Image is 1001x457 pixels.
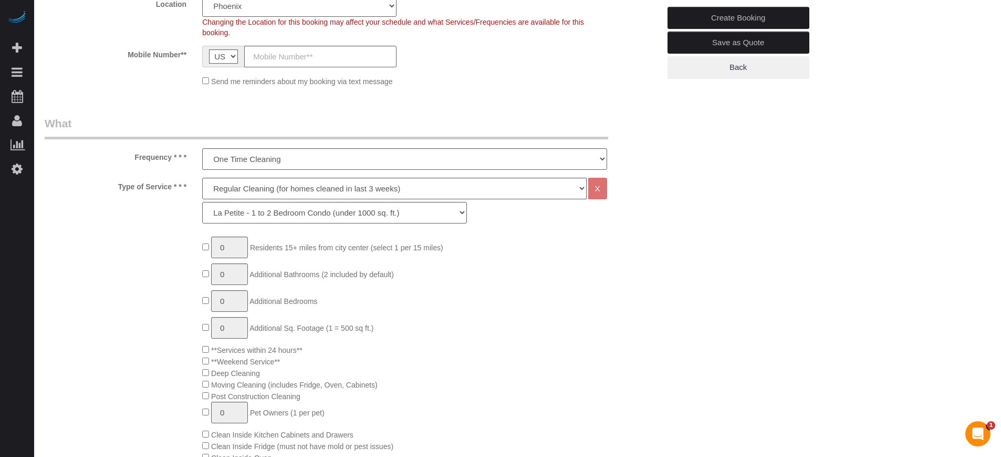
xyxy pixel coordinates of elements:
label: Frequency * * * [37,148,194,163]
label: Type of Service * * * [37,178,194,192]
span: Pet Owners (1 per pet) [250,409,325,417]
span: Clean Inside Kitchen Cabinets and Drawers [211,431,353,439]
iframe: Intercom live chat [965,421,990,446]
a: Create Booking [668,7,809,29]
span: Additional Sq. Footage (1 = 500 sq ft.) [249,324,373,332]
span: Additional Bedrooms [249,297,317,306]
span: **Services within 24 hours** [211,346,303,354]
a: Back [668,56,809,78]
span: Changing the Location for this booking may affect your schedule and what Services/Frequencies are... [202,18,584,37]
span: Clean Inside Fridge (must not have mold or pest issues) [211,442,393,451]
input: Mobile Number** [244,46,397,67]
img: Automaid Logo [6,11,27,25]
span: Send me reminders about my booking via text message [211,77,393,86]
span: Moving Cleaning (includes Fridge, Oven, Cabinets) [211,381,378,389]
label: Mobile Number** [37,46,194,60]
span: 1 [987,421,995,430]
span: Deep Cleaning [211,369,260,378]
span: Post Construction Cleaning [211,392,300,401]
legend: What [45,116,608,139]
span: Residents 15+ miles from city center (select 1 per 15 miles) [250,243,443,252]
span: Additional Bathrooms (2 included by default) [249,270,394,279]
a: Save as Quote [668,32,809,54]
